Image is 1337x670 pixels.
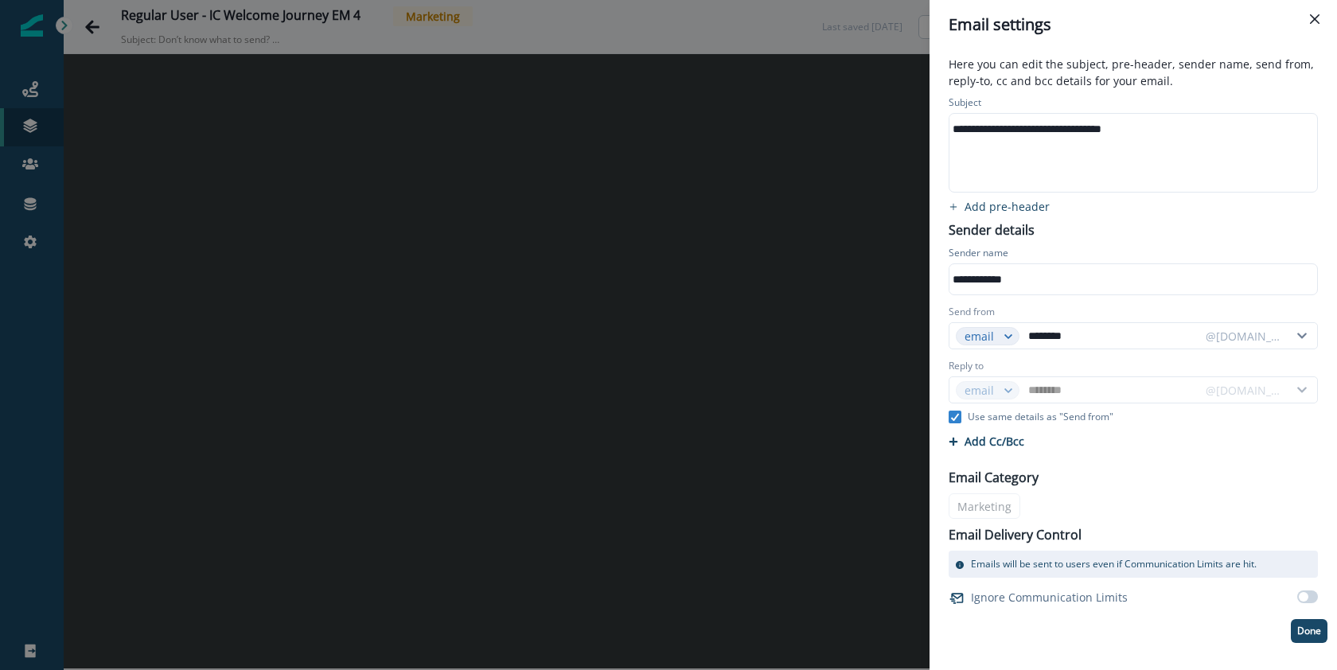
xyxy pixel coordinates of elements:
button: add preheader [939,199,1059,214]
p: Sender name [949,246,1008,263]
button: Done [1291,619,1327,643]
label: Send from [949,305,995,319]
p: Email Category [949,468,1039,487]
button: Add Cc/Bcc [949,434,1024,449]
p: Done [1297,625,1321,637]
p: Use same details as "Send from" [968,410,1113,424]
p: Subject [949,95,981,113]
p: Ignore Communication Limits [971,589,1128,606]
button: Close [1302,6,1327,32]
p: Email Delivery Control [949,525,1082,544]
div: Email settings [949,13,1318,37]
div: @[DOMAIN_NAME] [1206,328,1282,345]
p: Here you can edit the subject, pre-header, sender name, send from, reply-to, cc and bcc details f... [939,56,1327,92]
div: email [965,328,996,345]
label: Reply to [949,359,984,373]
p: Add pre-header [965,199,1050,214]
p: Sender details [939,217,1044,240]
p: Emails will be sent to users even if Communication Limits are hit. [971,557,1257,571]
